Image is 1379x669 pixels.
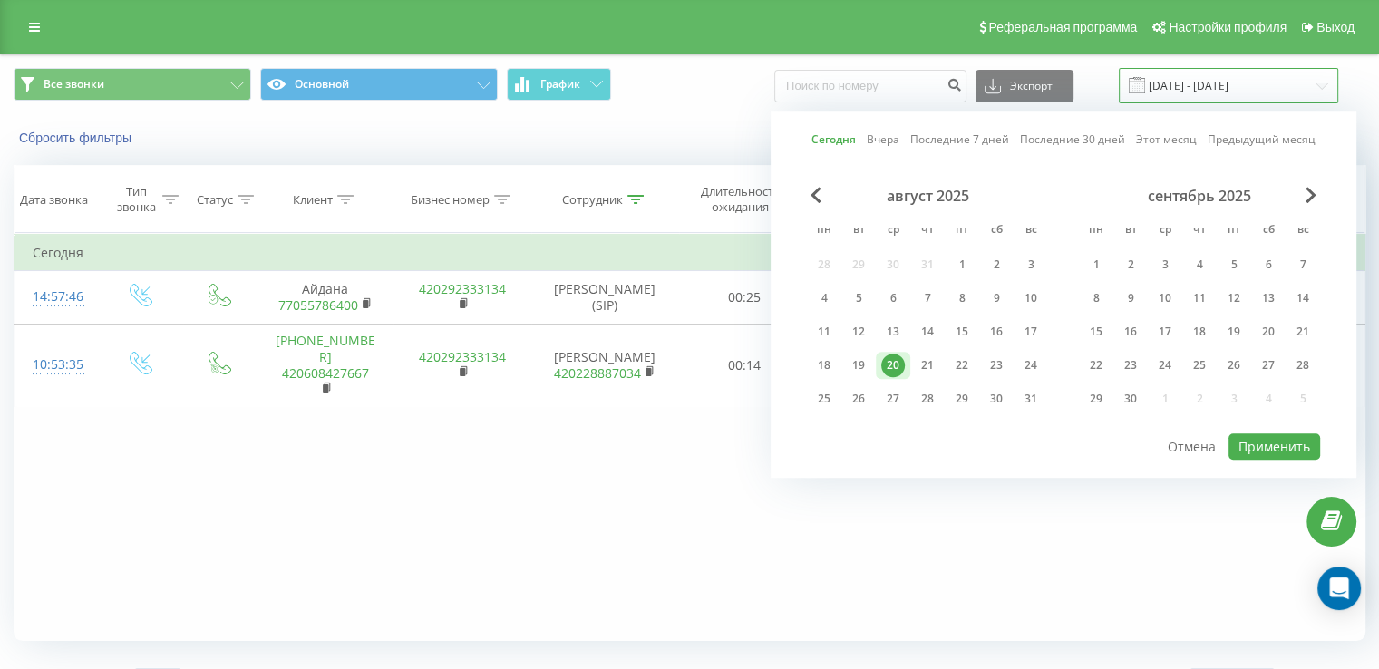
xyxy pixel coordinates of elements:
[44,77,104,92] span: Все звонки
[1251,285,1286,312] div: сб 13 сент. 2025 г.
[1020,131,1125,149] a: Последние 30 дней
[1148,285,1182,312] div: ср 10 сент. 2025 г.
[881,286,905,310] div: 6
[1079,285,1113,312] div: пн 8 сент. 2025 г.
[910,385,945,412] div: чт 28 авг. 2025 г.
[507,68,611,101] button: График
[1286,285,1320,312] div: вс 14 сент. 2025 г.
[950,387,974,411] div: 29
[14,68,251,101] button: Все звонки
[847,354,870,377] div: 19
[1251,352,1286,379] div: сб 27 сент. 2025 г.
[1153,286,1177,310] div: 10
[807,285,841,312] div: пн 4 авг. 2025 г.
[1113,385,1148,412] div: вт 30 сент. 2025 г.
[1286,318,1320,345] div: вс 21 сент. 2025 г.
[1153,253,1177,276] div: 3
[1317,567,1361,610] div: Open Intercom Messenger
[1251,318,1286,345] div: сб 20 сент. 2025 г.
[540,78,580,91] span: График
[1079,385,1113,412] div: пн 29 сент. 2025 г.
[976,70,1073,102] button: Экспорт
[1257,320,1280,344] div: 20
[916,320,939,344] div: 14
[411,192,490,208] div: Бизнес номер
[1158,433,1226,460] button: Отмена
[1151,218,1179,245] abbr: среда
[979,318,1014,345] div: сб 16 авг. 2025 г.
[910,352,945,379] div: чт 21 авг. 2025 г.
[950,253,974,276] div: 1
[950,320,974,344] div: 15
[1153,354,1177,377] div: 24
[841,318,876,345] div: вт 12 авг. 2025 г.
[1079,352,1113,379] div: пн 22 сент. 2025 г.
[1182,318,1217,345] div: чт 18 сент. 2025 г.
[1169,20,1287,34] span: Настройки профиля
[1217,318,1251,345] div: пт 19 сент. 2025 г.
[1014,318,1048,345] div: вс 17 авг. 2025 г.
[841,285,876,312] div: вт 5 авг. 2025 г.
[945,251,979,278] div: пт 1 авг. 2025 г.
[1119,286,1142,310] div: 9
[1255,218,1282,245] abbr: суббота
[1208,131,1316,149] a: Предыдущий месяц
[1186,218,1213,245] abbr: четверг
[1286,352,1320,379] div: вс 28 сент. 2025 г.
[1079,251,1113,278] div: пн 1 сент. 2025 г.
[1113,318,1148,345] div: вт 16 сент. 2025 г.
[914,218,941,245] abbr: четверг
[812,320,836,344] div: 11
[1014,385,1048,412] div: вс 31 авг. 2025 г.
[985,320,1008,344] div: 16
[774,70,966,102] input: Поиск по номеру
[695,184,786,215] div: Длительность ожидания
[876,352,910,379] div: ср 20 авг. 2025 г.
[282,364,369,382] a: 420608427667
[1014,285,1048,312] div: вс 10 авг. 2025 г.
[807,187,1048,205] div: август 2025
[1019,253,1043,276] div: 3
[1019,286,1043,310] div: 10
[1119,320,1142,344] div: 16
[1217,285,1251,312] div: пт 12 сент. 2025 г.
[1291,286,1315,310] div: 14
[945,318,979,345] div: пт 15 авг. 2025 г.
[979,385,1014,412] div: сб 30 авг. 2025 г.
[1188,253,1211,276] div: 4
[807,318,841,345] div: пн 11 авг. 2025 г.
[1014,251,1048,278] div: вс 3 авг. 2025 г.
[1222,286,1246,310] div: 12
[1084,354,1108,377] div: 22
[1257,286,1280,310] div: 13
[197,192,233,208] div: Статус
[1220,218,1248,245] abbr: пятница
[845,218,872,245] abbr: вторник
[879,218,907,245] abbr: среда
[988,20,1137,34] span: Реферальная программа
[419,280,506,297] a: 420292333134
[33,347,81,383] div: 10:53:35
[910,285,945,312] div: чт 7 авг. 2025 г.
[945,385,979,412] div: пт 29 авг. 2025 г.
[950,354,974,377] div: 22
[1291,354,1315,377] div: 28
[1188,286,1211,310] div: 11
[1113,352,1148,379] div: вт 23 сент. 2025 г.
[1291,253,1315,276] div: 7
[1148,318,1182,345] div: ср 17 сент. 2025 г.
[1217,352,1251,379] div: пт 26 сент. 2025 г.
[1017,218,1044,245] abbr: воскресенье
[1148,251,1182,278] div: ср 3 сент. 2025 г.
[1119,354,1142,377] div: 23
[881,354,905,377] div: 20
[983,218,1010,245] abbr: суббота
[1188,320,1211,344] div: 18
[867,131,899,149] a: Вчера
[1079,187,1320,205] div: сентябрь 2025
[812,286,836,310] div: 4
[979,285,1014,312] div: сб 9 авг. 2025 г.
[985,387,1008,411] div: 30
[1117,218,1144,245] abbr: вторник
[876,385,910,412] div: ср 27 авг. 2025 г.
